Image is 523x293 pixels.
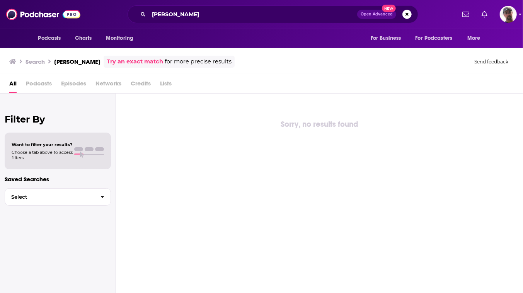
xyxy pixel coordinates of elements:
span: Charts [75,33,92,44]
input: Search podcasts, credits, & more... [149,8,357,20]
span: Podcasts [38,33,61,44]
h2: Filter By [5,114,111,125]
h3: Search [26,58,45,65]
span: For Podcasters [416,33,453,44]
span: Want to filter your results? [12,142,73,147]
a: Show notifications dropdown [479,8,491,21]
span: For Business [371,33,401,44]
span: Networks [95,77,121,93]
button: Send feedback [472,58,511,65]
button: open menu [33,31,71,46]
a: Show notifications dropdown [459,8,472,21]
button: Open AdvancedNew [357,10,396,19]
span: New [382,5,396,12]
a: Try an exact match [107,57,163,66]
span: Lists [160,77,172,93]
button: Select [5,188,111,206]
span: for more precise results [165,57,232,66]
img: User Profile [500,6,517,23]
div: Search podcasts, credits, & more... [128,5,418,23]
a: Charts [70,31,97,46]
div: Sorry, no results found [116,118,523,131]
img: Podchaser - Follow, Share and Rate Podcasts [6,7,80,22]
p: Saved Searches [5,175,111,183]
button: open menu [462,31,490,46]
button: open menu [101,31,143,46]
span: Episodes [61,77,86,93]
span: Monitoring [106,33,133,44]
a: All [9,77,17,93]
h3: [PERSON_NAME] [54,58,101,65]
span: Open Advanced [361,12,393,16]
span: Select [5,194,94,199]
span: More [467,33,480,44]
button: Show profile menu [500,6,517,23]
span: Credits [131,77,151,93]
button: open menu [411,31,464,46]
span: Choose a tab above to access filters. [12,150,73,160]
span: Logged in as cjPurdy [500,6,517,23]
button: open menu [365,31,411,46]
span: Podcasts [26,77,52,93]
